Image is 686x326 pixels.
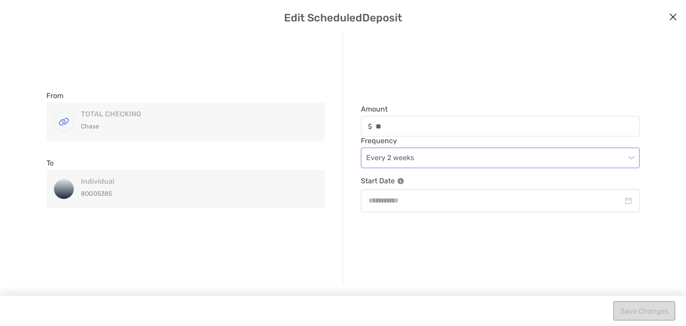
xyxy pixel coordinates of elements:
[81,121,297,132] p: Chase
[46,159,54,167] label: To
[368,123,372,130] img: input icon
[361,175,640,186] p: Start Date
[376,123,639,130] input: Amountinput icon
[366,148,634,168] span: Every 2 weeks
[81,177,297,186] h4: Individual
[54,112,74,132] img: TOTAL CHECKING
[81,188,297,199] p: 8OG05385
[361,136,640,145] span: Frequency
[361,105,640,113] span: Amount
[54,179,74,199] img: Individual
[397,178,404,184] img: Information Icon
[81,110,297,118] h4: TOTAL CHECKING
[11,12,675,24] h5: Edit Scheduled Deposit
[666,11,680,24] button: Close modal
[46,91,63,100] label: From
